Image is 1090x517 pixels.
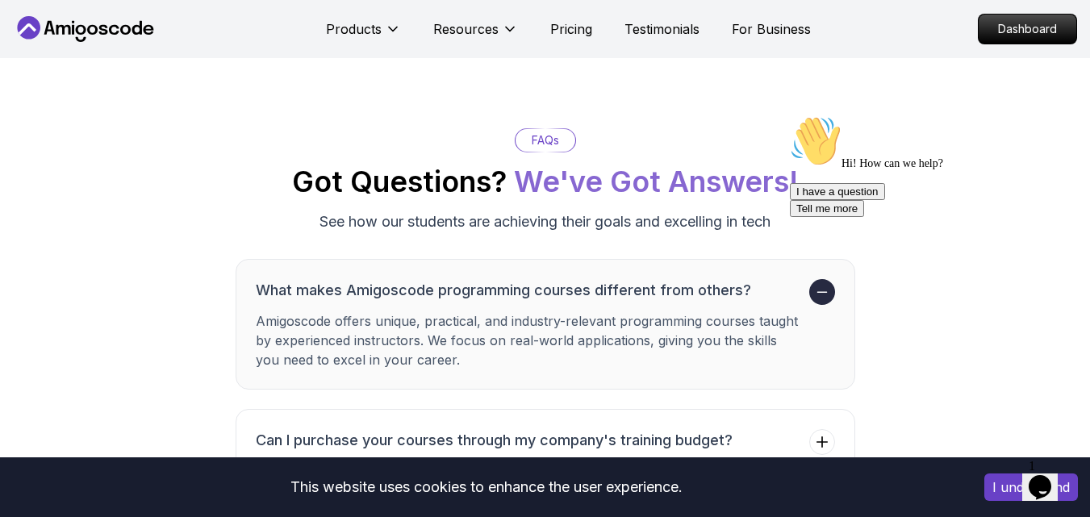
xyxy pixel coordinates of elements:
button: What makes Amigoscode programming courses different from others?Amigoscode offers unique, practic... [236,259,855,390]
div: 👋Hi! How can we help?I have a questionTell me more [6,6,297,108]
span: Hi! How can we help? [6,48,160,60]
button: Tell me more [6,91,81,108]
iframe: chat widget [783,109,1074,444]
a: Pricing [550,19,592,39]
div: This website uses cookies to enhance the user experience. [12,469,960,505]
p: See how our students are achieving their goals and excelling in tech [319,211,771,233]
a: Testimonials [624,19,700,39]
button: Can I purchase your courses through my company's training budget? [236,409,855,475]
a: Dashboard [978,14,1077,44]
p: Amigoscode offers unique, practical, and industry-relevant programming courses taught by experien... [256,311,803,369]
p: Products [326,19,382,39]
img: :wave: [6,6,58,58]
h2: Got Questions? [292,165,799,198]
a: For Business [732,19,811,39]
button: Resources [433,19,518,52]
iframe: chat widget [1022,452,1074,501]
h3: What makes Amigoscode programming courses different from others? [256,279,803,302]
p: Resources [433,19,499,39]
button: Products [326,19,401,52]
button: Accept cookies [984,473,1078,501]
p: Dashboard [979,15,1076,44]
span: We've Got Answers! [514,164,799,199]
button: I have a question [6,74,102,91]
p: FAQs [532,132,559,148]
h3: Can I purchase your courses through my company's training budget? [256,429,733,452]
